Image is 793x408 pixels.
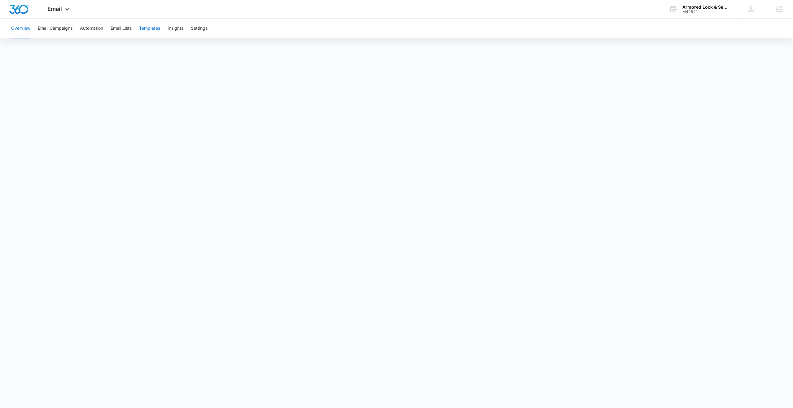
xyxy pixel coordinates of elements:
[11,19,30,38] button: Overview
[191,19,208,38] button: Settings
[682,5,728,10] div: account name
[80,19,103,38] button: Automation
[168,19,183,38] button: Insights
[139,19,160,38] button: Templates
[111,19,132,38] button: Email Lists
[682,10,728,14] div: account id
[38,19,72,38] button: Email Campaigns
[47,6,62,12] span: Email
